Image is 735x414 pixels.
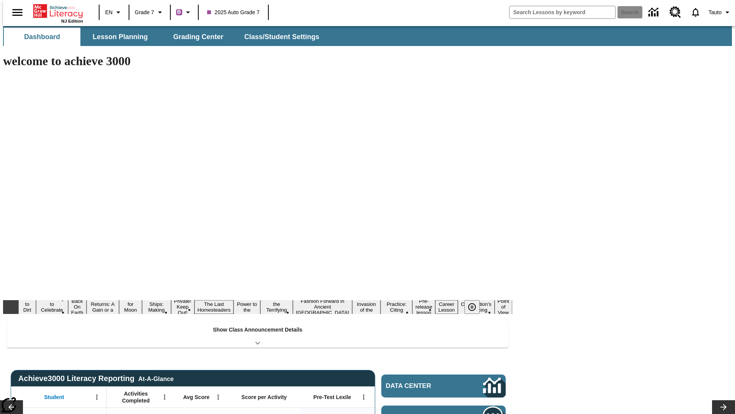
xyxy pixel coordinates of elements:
button: Grading Center [160,28,237,46]
span: Score per Activity [242,394,287,401]
button: Slide 4 Free Returns: A Gain or a Drain? [87,294,119,320]
div: Home [33,3,83,23]
span: B [177,7,181,17]
div: Pause [464,300,487,314]
button: Slide 10 Attack of the Terrifying Tomatoes [260,294,293,320]
div: SubNavbar [3,26,732,46]
button: Open side menu [6,1,29,24]
button: Slide 8 The Last Homesteaders [194,300,234,314]
button: Language: EN, Select a language [102,5,126,19]
a: Data Center [381,375,506,398]
button: Slide 7 Private! Keep Out! [171,297,194,317]
button: Slide 15 Career Lesson [435,300,458,314]
div: SubNavbar [3,28,326,46]
span: Pre-Test Lexile [314,394,351,401]
button: Open Menu [159,391,170,403]
input: search field [510,6,615,18]
h1: welcome to achieve 3000 [3,54,512,68]
button: Grade: Grade 7, Select a grade [132,5,168,19]
button: Slide 2 Get Ready to Celebrate Juneteenth! [36,294,68,320]
button: Slide 13 Mixed Practice: Citing Evidence [381,294,412,320]
a: Notifications [686,2,706,22]
a: Data Center [644,2,665,23]
button: Dashboard [4,28,80,46]
a: Home [33,3,83,19]
button: Slide 9 Solar Power to the People [234,294,260,320]
button: Profile/Settings [706,5,735,19]
button: Open Menu [212,391,224,403]
button: Boost Class color is purple. Change class color [173,5,196,19]
span: Achieve3000 Literacy Reporting [18,374,174,383]
button: Lesson carousel, Next [712,400,735,414]
button: Slide 11 Fashion Forward in Ancient Rome [293,297,352,317]
button: Slide 5 Time for Moon Rules? [119,294,142,320]
button: Slide 1 Born to Dirt Bike [18,294,36,320]
span: NJ Edition [61,19,83,23]
button: Slide 14 Pre-release lesson [412,297,435,317]
button: Slide 6 Cruise Ships: Making Waves [142,294,171,320]
button: Slide 12 The Invasion of the Free CD [352,294,381,320]
span: EN [105,8,113,16]
span: Grade 7 [135,8,154,16]
span: Activities Completed [111,390,161,404]
span: 2025 Auto Grade 7 [207,8,260,16]
div: At-A-Glance [138,374,173,383]
button: Lesson Planning [82,28,158,46]
button: Class/Student Settings [238,28,325,46]
span: Tauto [709,8,722,16]
button: Slide 3 Back On Earth [68,297,87,317]
span: Data Center [386,382,457,390]
span: Student [44,394,64,401]
div: Show Class Announcement Details [7,321,508,348]
button: Slide 17 Point of View [495,297,512,317]
p: Show Class Announcement Details [213,326,302,334]
button: Open Menu [91,391,103,403]
button: Open Menu [358,391,369,403]
button: Pause [464,300,480,314]
span: Avg Score [183,394,209,401]
a: Resource Center, Will open in new tab [665,2,686,23]
button: Slide 16 The Constitution's Balancing Act [458,294,495,320]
